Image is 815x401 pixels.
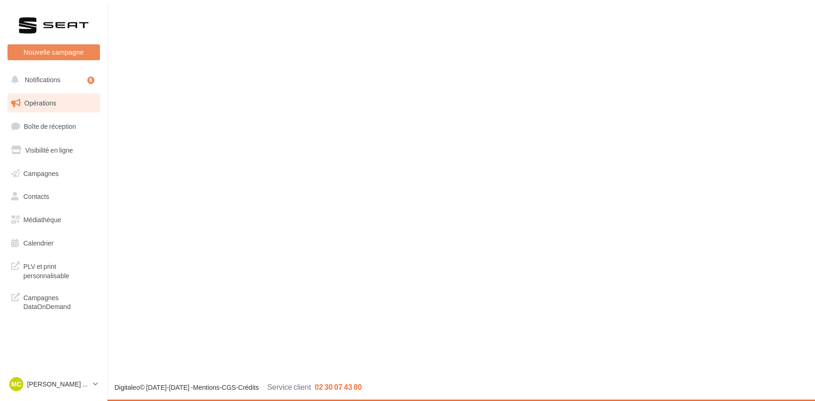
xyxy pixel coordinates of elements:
[25,76,60,84] span: Notifications
[7,44,100,60] button: Nouvelle campagne
[6,256,102,284] a: PLV et print personnalisable
[114,383,140,391] a: Digitaleo
[27,380,89,389] p: [PERSON_NAME] [PERSON_NAME]
[6,233,102,253] a: Calendrier
[25,146,73,154] span: Visibilité en ligne
[6,164,102,183] a: Campagnes
[23,216,61,224] span: Médiathèque
[23,239,54,247] span: Calendrier
[315,382,362,391] span: 02 30 07 43 80
[23,260,96,280] span: PLV et print personnalisable
[6,141,102,160] a: Visibilité en ligne
[23,291,96,311] span: Campagnes DataOnDemand
[193,383,220,391] a: Mentions
[6,116,102,136] a: Boîte de réception
[23,192,49,200] span: Contacts
[6,93,102,113] a: Opérations
[114,383,362,391] span: © [DATE]-[DATE] - - -
[6,70,98,90] button: Notifications 6
[11,380,21,389] span: MC
[87,77,94,84] div: 6
[238,383,259,391] a: Crédits
[7,375,100,393] a: MC [PERSON_NAME] [PERSON_NAME]
[23,169,59,177] span: Campagnes
[267,382,311,391] span: Service client
[24,99,56,107] span: Opérations
[222,383,236,391] a: CGS
[6,210,102,230] a: Médiathèque
[24,122,76,130] span: Boîte de réception
[6,288,102,315] a: Campagnes DataOnDemand
[6,187,102,206] a: Contacts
